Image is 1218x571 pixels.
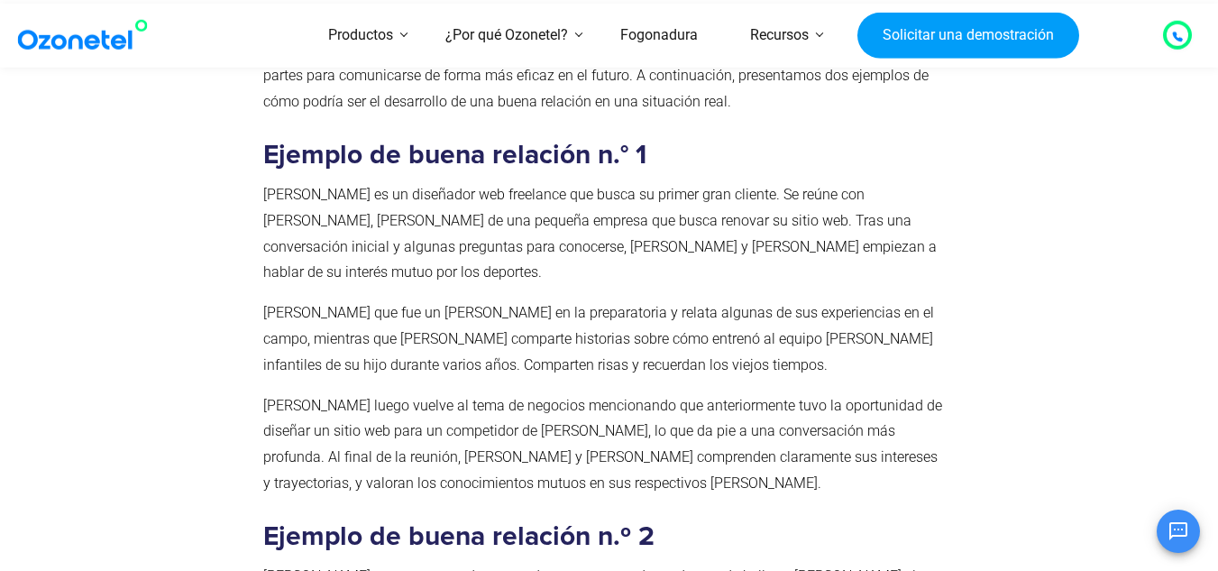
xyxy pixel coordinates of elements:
[419,4,594,68] a: ¿Por qué Ozonetel?
[263,142,646,169] font: Ejemplo de buena relación n.° 1
[724,4,835,68] a: Recursos
[620,26,698,43] font: Fogonadura
[263,304,934,373] font: [PERSON_NAME] que fue un [PERSON_NAME] en la preparatoria y relata algunas de sus experiencias en...
[263,186,937,281] font: [PERSON_NAME] es un diseñador web freelance que busca su primer gran cliente. Se reúne con [PERSO...
[328,26,393,43] font: Productos
[883,26,1054,43] font: Solicitar una demostración
[1157,510,1200,553] button: Chat abierto
[857,12,1078,59] a: Solicitar una demostración
[594,4,724,68] a: Fogonadura
[445,26,568,43] font: ¿Por qué Ozonetel?
[263,397,942,492] font: [PERSON_NAME] luego vuelve al tema de negocios mencionando que anteriormente tuvo la oportunidad ...
[302,4,419,68] a: Productos
[263,523,655,550] font: Ejemplo de buena relación n.º 2
[750,26,809,43] font: Recursos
